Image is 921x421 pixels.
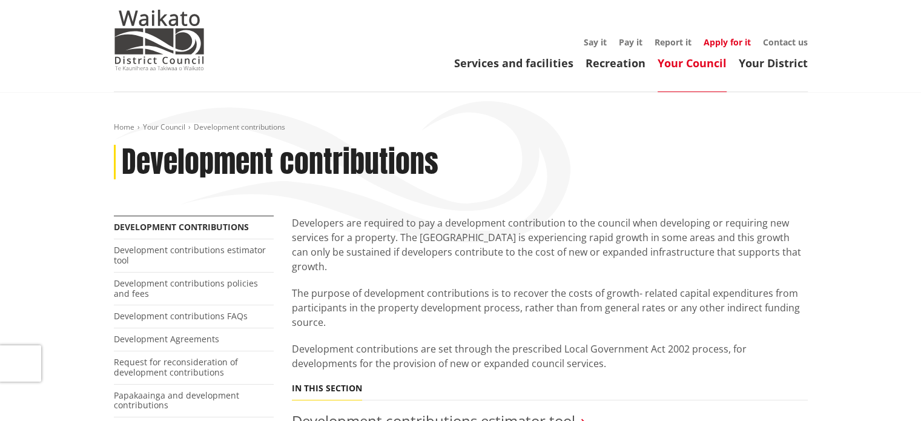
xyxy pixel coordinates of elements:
[114,277,258,299] a: Development contributions policies and fees
[655,36,692,48] a: Report it
[292,216,808,274] p: Developers are required to pay a development contribution to the council when developing or requi...
[584,36,607,48] a: Say it
[114,122,808,133] nav: breadcrumb
[619,36,642,48] a: Pay it
[739,56,808,70] a: Your District
[114,390,239,411] a: Papakaainga and development contributions
[122,145,438,180] h1: Development contributions
[143,122,185,132] a: Your Council
[114,310,248,322] a: Development contributions FAQs
[865,370,909,414] iframe: Messenger Launcher
[454,56,573,70] a: Services and facilities
[586,56,645,70] a: Recreation
[658,56,727,70] a: Your Council
[292,383,362,394] h5: In this section
[114,221,249,233] a: Development contributions
[114,122,134,132] a: Home
[114,333,219,345] a: Development Agreements
[763,36,808,48] a: Contact us
[114,244,266,266] a: Development contributions estimator tool
[292,342,808,371] p: Development contributions are set through the prescribed Local Government Act 2002 process, for d...
[292,286,808,330] p: The purpose of development contributions is to recover the costs of growth- related capital expen...
[704,36,751,48] a: Apply for it
[194,122,285,132] span: Development contributions
[114,10,205,70] img: Waikato District Council - Te Kaunihera aa Takiwaa o Waikato
[114,356,238,378] a: Request for reconsideration of development contributions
